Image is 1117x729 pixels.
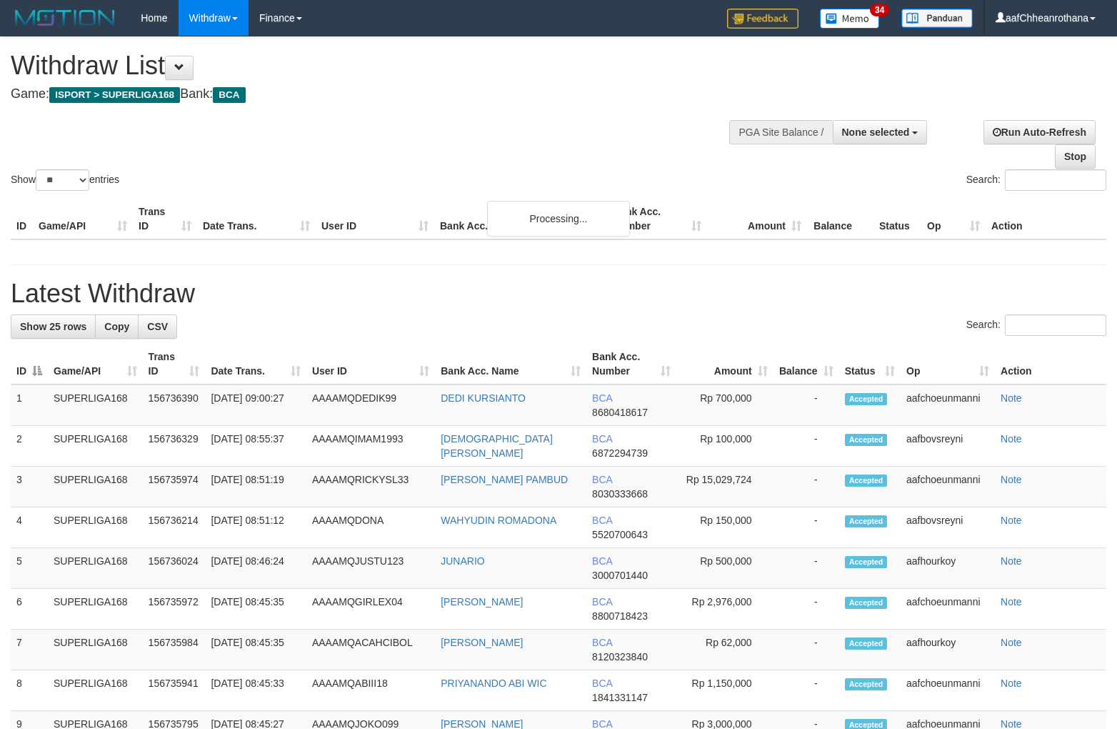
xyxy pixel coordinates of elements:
label: Search: [966,314,1106,336]
a: [PERSON_NAME] [441,637,523,648]
td: SUPERLIGA168 [48,467,143,507]
input: Search: [1005,314,1106,336]
th: ID [11,199,33,239]
td: 156736024 [143,548,206,589]
td: [DATE] 08:45:35 [205,589,306,630]
th: Action [995,344,1106,385]
span: None selected [842,127,910,138]
th: Op [921,199,986,239]
td: 5 [11,548,48,589]
a: Show 25 rows [11,314,96,339]
td: Rp 700,000 [676,385,773,426]
h4: Game: Bank: [11,87,731,101]
button: None selected [833,120,928,144]
th: Trans ID: activate to sort column ascending [143,344,206,385]
span: Copy 5520700643 to clipboard [592,529,648,540]
span: BCA [213,87,245,103]
td: SUPERLIGA168 [48,426,143,467]
span: Accepted [845,475,888,487]
a: Note [1001,515,1022,526]
td: [DATE] 08:51:19 [205,467,306,507]
a: [DEMOGRAPHIC_DATA][PERSON_NAME] [441,433,553,459]
td: AAAAMQIMAM1993 [306,426,435,467]
td: 8 [11,670,48,711]
th: Balance: activate to sort column ascending [773,344,839,385]
select: Showentries [36,169,89,191]
td: Rp 1,150,000 [676,670,773,711]
span: Accepted [845,597,888,609]
span: Copy 8680418617 to clipboard [592,407,648,418]
span: BCA [592,555,612,567]
td: AAAAMQABIII18 [306,670,435,711]
td: 156735984 [143,630,206,670]
td: - [773,589,839,630]
td: [DATE] 08:45:33 [205,670,306,711]
span: BCA [592,433,612,445]
th: Op: activate to sort column ascending [901,344,995,385]
td: 156735972 [143,589,206,630]
td: [DATE] 08:51:12 [205,507,306,548]
th: Game/API: activate to sort column ascending [48,344,143,385]
td: aafhourkoy [901,630,995,670]
th: Date Trans. [197,199,316,239]
th: Action [986,199,1106,239]
label: Search: [966,169,1106,191]
img: MOTION_logo.png [11,7,119,29]
td: SUPERLIGA168 [48,589,143,630]
th: Amount: activate to sort column ascending [676,344,773,385]
span: Copy 6872294739 to clipboard [592,447,648,459]
th: Status: activate to sort column ascending [839,344,901,385]
span: Copy 8800718423 to clipboard [592,610,648,622]
td: 6 [11,589,48,630]
a: Run Auto-Refresh [983,120,1096,144]
td: 2 [11,426,48,467]
th: Bank Acc. Name: activate to sort column ascending [435,344,586,385]
span: BCA [592,392,612,404]
td: - [773,507,839,548]
h1: Withdraw List [11,51,731,80]
a: JUNARIO [441,555,484,567]
td: - [773,426,839,467]
td: Rp 62,000 [676,630,773,670]
td: 156735974 [143,467,206,507]
a: CSV [138,314,177,339]
a: WAHYUDIN ROMADONA [441,515,556,526]
th: Trans ID [133,199,197,239]
span: BCA [592,678,612,689]
td: SUPERLIGA168 [48,670,143,711]
td: SUPERLIGA168 [48,548,143,589]
th: Amount [707,199,807,239]
span: ISPORT > SUPERLIGA168 [49,87,180,103]
a: Note [1001,678,1022,689]
td: 7 [11,630,48,670]
td: aafchoeunmanni [901,670,995,711]
span: BCA [592,515,612,526]
th: Bank Acc. Number [607,199,707,239]
input: Search: [1005,169,1106,191]
span: Accepted [845,393,888,405]
td: Rp 2,976,000 [676,589,773,630]
td: SUPERLIGA168 [48,385,143,426]
th: Bank Acc. Number: activate to sort column ascending [586,344,676,385]
a: Stop [1055,144,1096,169]
td: SUPERLIGA168 [48,507,143,548]
div: Processing... [487,201,630,237]
td: - [773,467,839,507]
td: 3 [11,467,48,507]
td: AAAAMQRICKYSL33 [306,467,435,507]
span: CSV [147,321,168,332]
td: [DATE] 08:45:35 [205,630,306,670]
a: PRIYANANDO ABI WIC [441,678,546,689]
h1: Latest Withdraw [11,279,1106,308]
th: User ID: activate to sort column ascending [306,344,435,385]
td: 156736390 [143,385,206,426]
span: Accepted [845,678,888,690]
span: Accepted [845,638,888,650]
a: Note [1001,596,1022,607]
img: Button%20Memo.svg [820,9,880,29]
td: 156736329 [143,426,206,467]
td: 1 [11,385,48,426]
td: aafchoeunmanni [901,467,995,507]
td: 156735941 [143,670,206,711]
a: Copy [95,314,139,339]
